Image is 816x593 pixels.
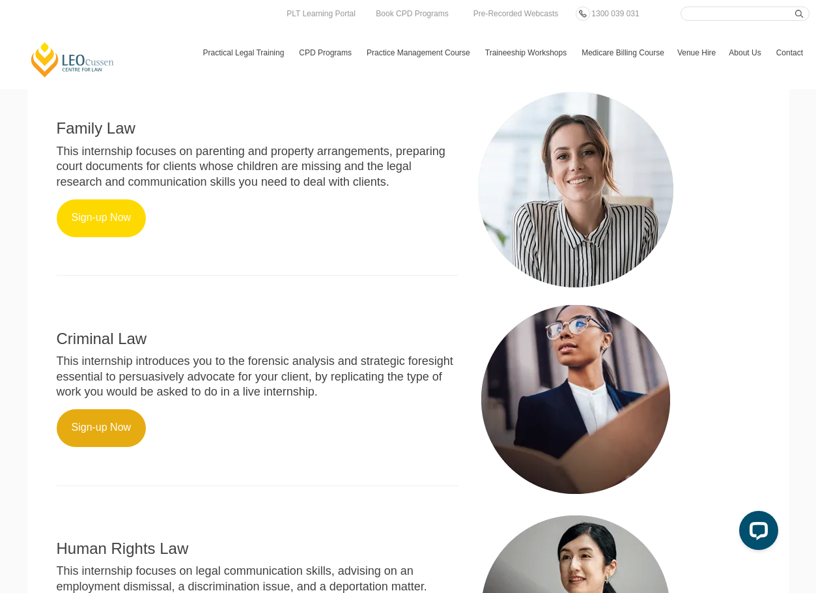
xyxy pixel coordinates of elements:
[57,354,458,399] p: This internship introduces you to the forensic analysis and strategic foresight essential to pers...
[57,540,458,557] h2: Human Rights Law
[57,144,458,190] p: This internship focuses on parenting and property arrangements, preparing court documents for cli...
[57,330,458,347] h2: Criminal Law
[722,34,769,72] a: About Us
[57,199,147,237] a: Sign-up Now
[770,34,809,72] a: Contact
[575,34,671,72] a: Medicare Billing Course
[671,34,722,72] a: Venue Hire
[29,41,116,78] a: [PERSON_NAME] Centre for Law
[360,34,479,72] a: Practice Management Course
[292,34,360,72] a: CPD Programs
[470,7,562,21] a: Pre-Recorded Webcasts
[729,506,783,560] iframe: LiveChat chat widget
[197,34,293,72] a: Practical Legal Training
[57,409,147,447] a: Sign-up Now
[57,120,458,137] h2: Family Law
[283,7,359,21] a: PLT Learning Portal
[591,9,639,18] span: 1300 039 031
[373,7,451,21] a: Book CPD Programs
[479,34,575,72] a: Traineeship Workshops
[588,7,642,21] a: 1300 039 031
